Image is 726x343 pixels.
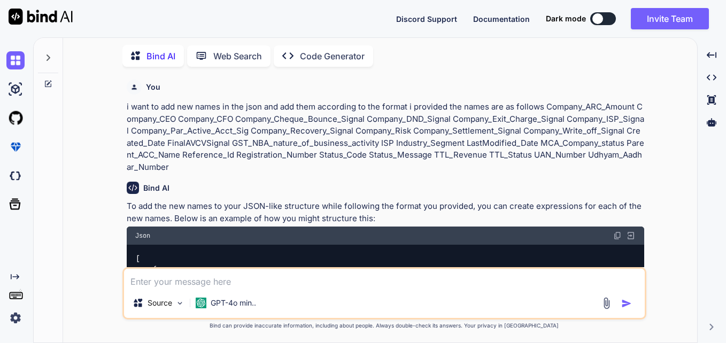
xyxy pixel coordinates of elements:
span: Json [135,231,150,240]
img: settings [6,309,25,327]
span: Discord Support [396,14,457,24]
p: i want to add new names in the json and add them according to the format i provided the names are... [127,101,644,173]
p: Bind AI [146,50,175,63]
p: Bind can provide inaccurate information, including about people. Always double-check its answers.... [122,322,646,330]
img: copy [613,231,622,240]
span: Dark mode [546,13,586,24]
img: GPT-4o mini [196,298,206,308]
p: Source [148,298,172,308]
img: darkCloudIdeIcon [6,167,25,185]
span: [ [136,254,140,263]
img: githubLight [6,109,25,127]
img: icon [621,298,632,309]
p: Code Generator [300,50,365,63]
span: { [152,264,157,274]
img: ai-studio [6,80,25,98]
img: chat [6,51,25,69]
p: Web Search [213,50,262,63]
button: Invite Team [631,8,709,29]
span: Documentation [473,14,530,24]
h6: You [146,82,160,92]
p: To add the new names to your JSON-like structure while following the format you provided, you can... [127,200,644,224]
p: GPT-4o min.. [211,298,256,308]
button: Documentation [473,13,530,25]
img: attachment [600,297,613,309]
img: Open in Browser [626,231,636,240]
img: Bind AI [9,9,73,25]
img: Pick Models [175,299,184,308]
h6: Bind AI [143,183,169,193]
img: premium [6,138,25,156]
button: Discord Support [396,13,457,25]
